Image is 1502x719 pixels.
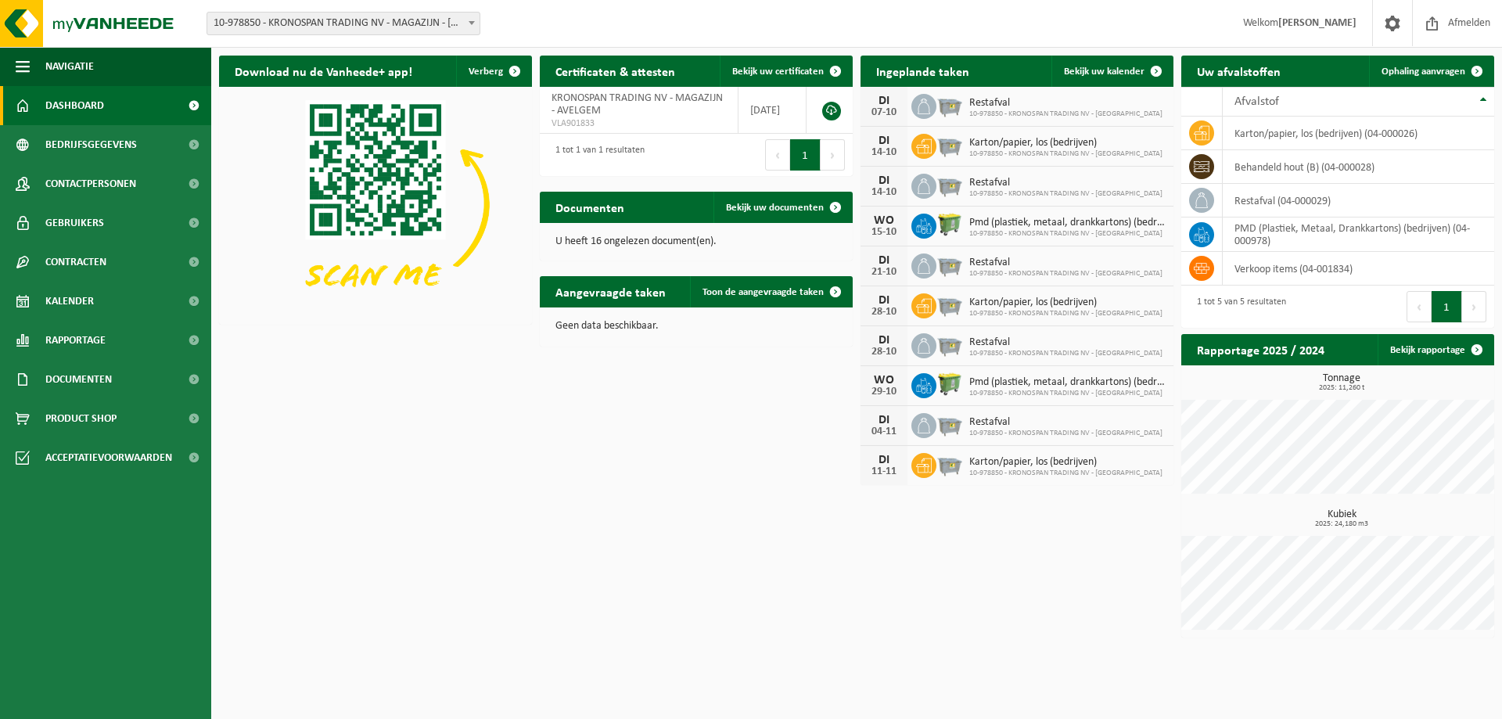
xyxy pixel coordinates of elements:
h2: Ingeplande taken [861,56,985,86]
span: Karton/papier, los (bedrijven) [969,137,1162,149]
div: 15-10 [868,227,900,238]
img: WB-0660-HPE-GN-50 [936,371,963,397]
span: 10-978850 - KRONOSPAN TRADING NV - [GEOGRAPHIC_DATA] [969,429,1162,438]
span: 2025: 24,180 m3 [1189,520,1494,528]
span: Acceptatievoorwaarden [45,438,172,477]
div: 04-11 [868,426,900,437]
div: WO [868,214,900,227]
a: Bekijk uw kalender [1051,56,1172,87]
h3: Kubiek [1189,509,1494,528]
span: 10-978850 - KRONOSPAN TRADING NV - [GEOGRAPHIC_DATA] [969,469,1162,478]
img: WB-2500-GAL-GY-01 [936,291,963,318]
h2: Rapportage 2025 / 2024 [1181,334,1340,365]
span: Navigatie [45,47,94,86]
span: Restafval [969,257,1162,269]
span: Karton/papier, los (bedrijven) [969,297,1162,309]
span: 10-978850 - KRONOSPAN TRADING NV - [GEOGRAPHIC_DATA] [969,349,1162,358]
span: 10-978850 - KRONOSPAN TRADING NV - [GEOGRAPHIC_DATA] [969,110,1162,119]
div: WO [868,374,900,386]
span: 10-978850 - KRONOSPAN TRADING NV - [GEOGRAPHIC_DATA] [969,389,1166,398]
div: DI [868,254,900,267]
h3: Tonnage [1189,373,1494,392]
a: Toon de aangevraagde taken [690,276,851,307]
h2: Certificaten & attesten [540,56,691,86]
span: Restafval [969,416,1162,429]
img: Download de VHEPlus App [219,87,532,322]
span: Rapportage [45,321,106,360]
span: 10-978850 - KRONOSPAN TRADING NV - MAGAZIJN - AVELGEM [207,12,480,35]
button: Next [821,139,845,171]
button: 1 [790,139,821,171]
img: WB-2500-GAL-GY-01 [936,131,963,158]
span: Karton/papier, los (bedrijven) [969,456,1162,469]
span: Afvalstof [1234,95,1279,108]
span: Kalender [45,282,94,321]
span: Restafval [969,97,1162,110]
div: 29-10 [868,386,900,397]
h2: Download nu de Vanheede+ app! [219,56,428,86]
h2: Aangevraagde taken [540,276,681,307]
div: 11-11 [868,466,900,477]
button: 1 [1432,291,1462,322]
img: WB-2500-GAL-GY-01 [936,171,963,198]
td: [DATE] [738,87,807,134]
a: Ophaling aanvragen [1369,56,1493,87]
a: Bekijk uw documenten [713,192,851,223]
span: Bekijk uw documenten [726,203,824,213]
span: Gebruikers [45,203,104,243]
span: 10-978850 - KRONOSPAN TRADING NV - [GEOGRAPHIC_DATA] [969,229,1166,239]
span: 10-978850 - KRONOSPAN TRADING NV - [GEOGRAPHIC_DATA] [969,149,1162,159]
a: Bekijk rapportage [1378,334,1493,365]
span: Ophaling aanvragen [1382,67,1465,77]
div: DI [868,294,900,307]
div: 1 tot 5 van 5 resultaten [1189,289,1286,324]
span: 10-978850 - KRONOSPAN TRADING NV - [GEOGRAPHIC_DATA] [969,269,1162,279]
span: Contracten [45,243,106,282]
span: VLA901833 [552,117,726,130]
span: KRONOSPAN TRADING NV - MAGAZIJN - AVELGEM [552,92,723,117]
span: Toon de aangevraagde taken [702,287,824,297]
div: DI [868,174,900,187]
img: WB-2500-GAL-GY-01 [936,251,963,278]
div: DI [868,454,900,466]
img: WB-2500-GAL-GY-01 [936,451,963,477]
div: 14-10 [868,147,900,158]
span: 2025: 11,260 t [1189,384,1494,392]
h2: Documenten [540,192,640,222]
div: DI [868,135,900,147]
div: DI [868,95,900,107]
div: DI [868,414,900,426]
td: behandeld hout (B) (04-000028) [1223,150,1494,184]
td: verkoop items (04-001834) [1223,252,1494,286]
div: 1 tot 1 van 1 resultaten [548,138,645,172]
a: Bekijk uw certificaten [720,56,851,87]
span: Restafval [969,177,1162,189]
div: 14-10 [868,187,900,198]
div: 28-10 [868,307,900,318]
button: Previous [765,139,790,171]
img: WB-2500-GAL-GY-01 [936,92,963,118]
strong: [PERSON_NAME] [1278,17,1356,29]
button: Previous [1407,291,1432,322]
img: WB-2500-GAL-GY-01 [936,411,963,437]
button: Next [1462,291,1486,322]
span: 10-978850 - KRONOSPAN TRADING NV - [GEOGRAPHIC_DATA] [969,189,1162,199]
span: Documenten [45,360,112,399]
span: Restafval [969,336,1162,349]
span: Pmd (plastiek, metaal, drankkartons) (bedrijven) [969,376,1166,389]
p: U heeft 16 ongelezen document(en). [555,236,837,247]
span: Pmd (plastiek, metaal, drankkartons) (bedrijven) [969,217,1166,229]
button: Verberg [456,56,530,87]
span: Bedrijfsgegevens [45,125,137,164]
td: PMD (Plastiek, Metaal, Drankkartons) (bedrijven) (04-000978) [1223,217,1494,252]
span: Contactpersonen [45,164,136,203]
span: Verberg [469,67,503,77]
div: 21-10 [868,267,900,278]
span: Dashboard [45,86,104,125]
span: Bekijk uw kalender [1064,67,1144,77]
p: Geen data beschikbaar. [555,321,837,332]
div: 07-10 [868,107,900,118]
span: 10-978850 - KRONOSPAN TRADING NV - MAGAZIJN - AVELGEM [207,13,480,34]
h2: Uw afvalstoffen [1181,56,1296,86]
div: DI [868,334,900,347]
